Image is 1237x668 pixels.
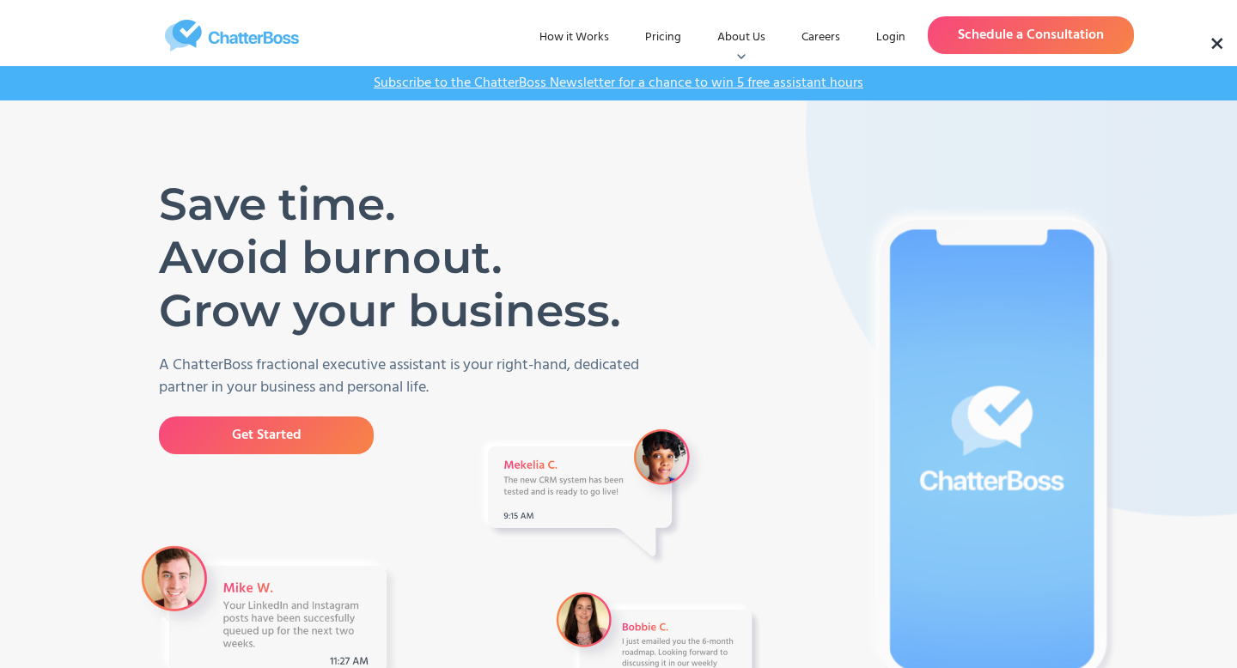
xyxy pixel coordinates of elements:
h1: Save time. Avoid burnout. Grow your business. [159,178,636,337]
a: Schedule a Consultation [928,16,1134,54]
div: About Us [704,22,779,53]
a: home [103,20,361,52]
a: Login [862,22,919,53]
a: Get Started [159,416,374,454]
a: Subscribe to the ChatterBoss Newsletter for a chance to win 5 free assistant hours [365,75,872,92]
div: About Us [717,29,765,46]
img: A Message from VA Mekelia [474,422,710,569]
p: A ChatterBoss fractional executive assistant is your right-hand, dedicated partner in your busine... [159,355,661,399]
a: How it Works [526,22,623,53]
a: Careers [788,22,854,53]
a: Pricing [631,22,695,53]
